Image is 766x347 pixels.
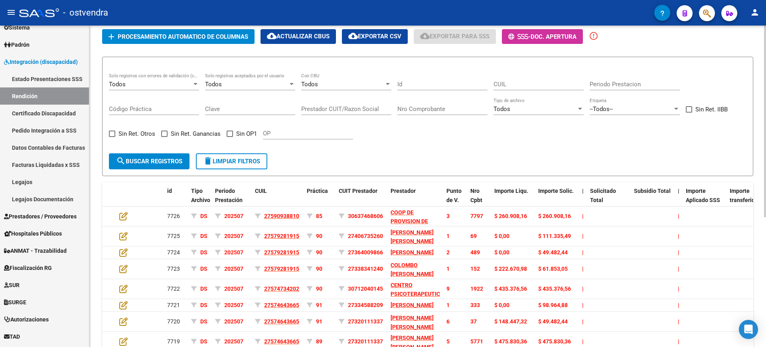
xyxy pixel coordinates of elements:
[4,332,20,341] span: TAD
[316,302,322,308] span: 91
[63,4,108,22] span: - ostvendra
[261,29,336,44] button: Actualizar CBUs
[348,286,383,292] span: 30712040145
[109,153,190,169] button: Buscar registros
[739,320,758,339] div: Open Intercom Messenger
[4,246,67,255] span: ANMAT - Trazabilidad
[4,23,30,32] span: Sistema
[678,249,679,256] span: |
[470,318,477,325] span: 37
[446,249,450,256] span: 2
[224,302,243,308] span: 202507
[420,31,430,41] mat-icon: cloud_download
[420,33,490,40] span: Exportar para SSS
[200,338,207,345] span: DS
[4,212,77,221] span: Prestadores / Proveedores
[164,182,188,218] datatable-header-cell: id
[446,233,450,239] span: 1
[203,158,260,165] span: Limpiar filtros
[316,249,322,256] span: 90
[494,338,527,345] span: $ 475.830,36
[118,33,248,40] span: Procesamiento automatico de columnas
[236,129,257,139] span: Sin OP1
[446,213,450,219] span: 3
[167,264,185,274] div: 7723
[348,249,383,256] span: 27364009866
[695,105,728,114] span: Sin Ret. IIBB
[196,153,267,169] button: Limpiar filtros
[414,29,496,44] button: Exportar para SSS
[494,318,527,325] span: $ 148.447,32
[538,249,568,256] span: $ 49.482,44
[678,213,679,219] span: |
[267,33,330,40] span: Actualizar CBUs
[678,318,679,325] span: |
[582,302,584,308] span: |
[264,213,299,219] span: 27590938810
[443,182,467,218] datatable-header-cell: Punto de V.
[446,318,450,325] span: 6
[348,33,401,40] span: Exportar CSV
[224,338,243,345] span: 202507
[494,213,527,219] span: $ 260.908,16
[348,338,383,345] span: 27320111337
[264,302,299,308] span: 27574643665
[531,33,576,40] span: Doc. Apertura
[348,302,383,308] span: 27334588209
[590,188,616,203] span: Solicitado Total
[307,188,328,194] span: Práctica
[470,233,477,239] span: 69
[579,182,587,218] datatable-header-cell: |
[200,318,207,325] span: DS
[264,338,299,345] span: 27574643665
[348,233,383,239] span: 27406735260
[200,213,207,219] span: DS
[494,286,527,292] span: $ 435.376,56
[336,182,387,218] datatable-header-cell: CUIT Prestador
[446,302,450,308] span: 1
[494,266,527,272] span: $ 222.670,98
[446,338,450,345] span: 5
[200,233,207,239] span: DS
[102,29,255,44] button: Procesamiento automatico de columnas
[538,302,568,308] span: $ 98.964,88
[264,249,299,256] span: 27579281915
[264,233,299,239] span: 27579281915
[224,318,243,325] span: 202507
[316,286,322,292] span: 90
[538,318,568,325] span: $ 49.482,44
[391,209,436,270] span: COOP DE PROVISION DE SERV PARA PROFESIONALES DE LA SALUD MENTAL ESPACIO DE VIDA
[391,249,434,256] span: [PERSON_NAME]
[535,182,579,218] datatable-header-cell: Importe Solic.
[212,182,252,218] datatable-header-cell: Periodo Prestación
[678,286,679,292] span: |
[252,182,304,218] datatable-header-cell: CUIL
[391,188,416,194] span: Prestador
[264,266,299,272] span: 27579281915
[634,188,671,194] span: Subsidio Total
[686,188,720,203] span: Importe Aplicado SSS
[4,58,78,66] span: Integración (discapacidad)
[316,318,322,325] span: 91
[391,315,434,330] span: [PERSON_NAME] [PERSON_NAME]
[508,33,531,40] span: -
[316,233,322,239] span: 90
[4,40,30,49] span: Padrón
[255,188,267,194] span: CUIL
[304,182,336,218] datatable-header-cell: Práctica
[582,318,584,325] span: |
[675,182,683,218] datatable-header-cell: |
[224,286,243,292] span: 202507
[167,301,185,310] div: 7721
[494,233,509,239] span: $ 0,00
[6,8,16,17] mat-icon: menu
[4,264,52,272] span: Fiscalización RG
[538,233,571,239] span: $ 111.335,49
[167,248,185,257] div: 7724
[224,213,243,219] span: 202507
[582,338,584,345] span: |
[446,188,462,203] span: Punto de V.
[167,284,185,293] div: 7722
[678,266,679,272] span: |
[387,182,443,218] datatable-header-cell: Prestador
